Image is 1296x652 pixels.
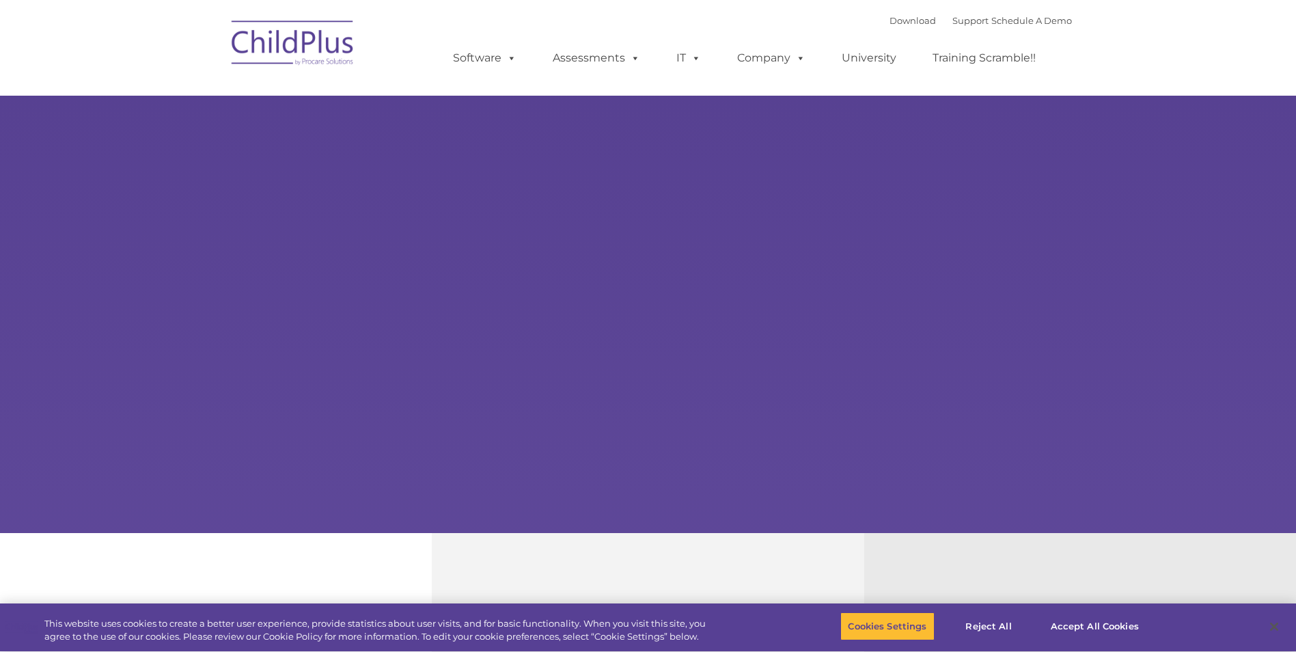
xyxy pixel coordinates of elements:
a: Schedule A Demo [991,15,1072,26]
a: Assessments [539,44,654,72]
img: ChildPlus by Procare Solutions [225,11,361,79]
a: Company [723,44,819,72]
font: | [890,15,1072,26]
button: Close [1259,612,1289,642]
button: Accept All Cookies [1043,612,1146,641]
a: IT [663,44,715,72]
a: University [828,44,910,72]
a: Software [439,44,530,72]
button: Reject All [946,612,1032,641]
a: Download [890,15,936,26]
div: This website uses cookies to create a better user experience, provide statistics about user visit... [44,617,713,644]
a: Training Scramble!! [919,44,1049,72]
a: Support [952,15,989,26]
button: Cookies Settings [840,612,934,641]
